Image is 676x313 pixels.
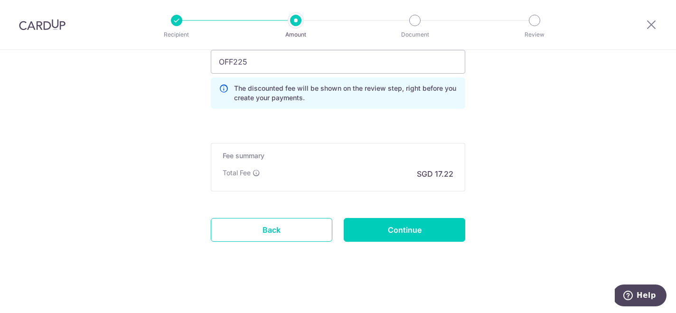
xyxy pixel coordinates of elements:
[223,151,453,161] h5: Fee summary
[499,30,570,39] p: Review
[344,218,465,242] input: Continue
[141,30,212,39] p: Recipient
[380,30,450,39] p: Document
[19,19,66,30] img: CardUp
[615,285,667,308] iframe: Opens a widget where you can find more information
[234,84,457,103] p: The discounted fee will be shown on the review step, right before you create your payments.
[211,218,332,242] a: Back
[261,30,331,39] p: Amount
[223,168,251,178] p: Total Fee
[417,168,453,180] p: SGD 17.22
